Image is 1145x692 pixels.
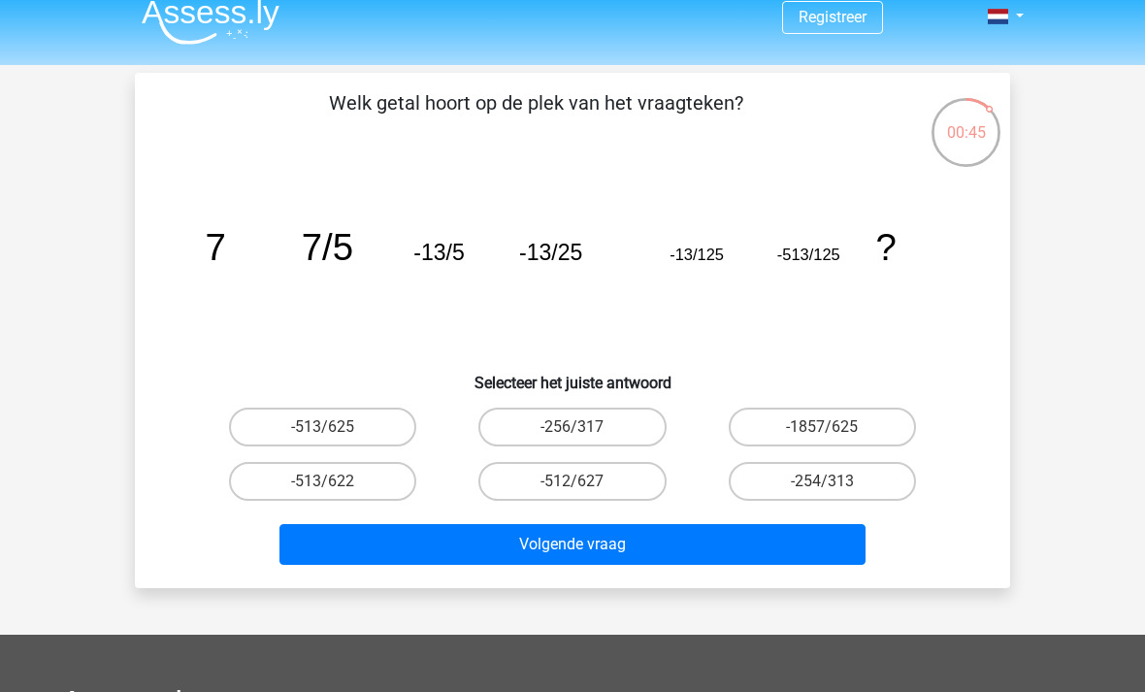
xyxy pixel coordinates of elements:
tspan: -13/25 [519,240,582,265]
label: -512/627 [478,462,666,501]
p: Welk getal hoort op de plek van het vraagteken? [166,88,906,147]
h6: Selecteer het juiste antwoord [166,358,979,392]
tspan: -513/125 [777,246,840,263]
label: -513/622 [229,462,416,501]
tspan: -13/5 [413,240,464,265]
tspan: ? [875,226,896,268]
div: 00:45 [930,96,1002,145]
tspan: 7 [206,226,226,268]
tspan: 7/5 [302,226,353,268]
button: Volgende vraag [279,524,867,565]
tspan: -13/125 [670,246,724,263]
label: -513/625 [229,408,416,446]
label: -1857/625 [729,408,916,446]
a: Registreer [799,8,867,26]
label: -254/313 [729,462,916,501]
label: -256/317 [478,408,666,446]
